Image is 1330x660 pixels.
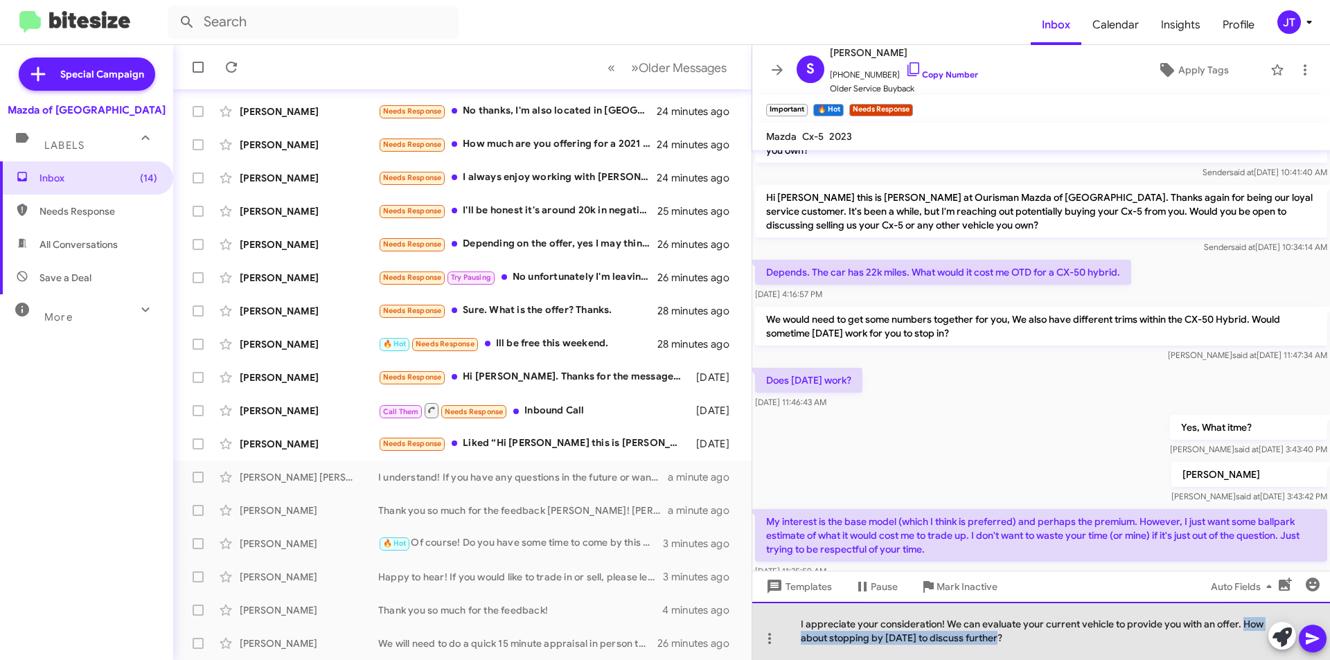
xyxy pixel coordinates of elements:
span: [PERSON_NAME] [DATE] 3:43:42 PM [1171,491,1327,501]
span: Mazda [766,130,797,143]
span: said at [1231,242,1255,252]
div: [PERSON_NAME] [PERSON_NAME] [240,470,378,484]
span: Older Messages [639,60,727,75]
span: Needs Response [383,107,442,116]
span: Needs Response [383,240,442,249]
div: a minute ago [668,503,741,517]
span: Needs Response [383,206,442,215]
span: Call Them [383,407,419,416]
span: Needs Response [416,339,475,348]
div: [PERSON_NAME] [240,304,378,318]
div: How much are you offering for a 2021 mazda 3 hatchback, premium plus, with 56,000 miles? [378,136,657,152]
button: Auto Fields [1200,574,1288,599]
div: Hi [PERSON_NAME]. Thanks for the messages. We have a new born at home so I'm struggling to find a... [378,369,689,385]
a: Inbox [1031,5,1081,45]
span: All Conversations [39,238,118,251]
span: More [44,311,73,323]
div: No thanks, I'm also located in [GEOGRAPHIC_DATA] [GEOGRAPHIC_DATA] now so this isn't really feasi... [378,103,657,119]
div: 24 minutes ago [657,138,741,152]
button: Templates [752,574,843,599]
button: Next [623,53,735,82]
div: Thank you so much for the feedback [PERSON_NAME]! [PERSON_NAME] took great care of you. [378,503,668,517]
div: [PERSON_NAME] [240,537,378,551]
span: Profile [1212,5,1266,45]
div: I understand! If you have any questions in the future or want to explore options later, feel free... [378,470,668,484]
p: Hi [PERSON_NAME] this is [PERSON_NAME] at Ourisman Mazda of [GEOGRAPHIC_DATA]. Thanks again for b... [755,185,1327,238]
small: 🔥 Hot [813,104,843,116]
div: [PERSON_NAME] [240,105,378,118]
div: [PERSON_NAME] [240,603,378,617]
div: Of course! Do you have some time to come by this week? [378,535,663,551]
span: Cx-5 [802,130,824,143]
span: [PHONE_NUMBER] [830,61,978,82]
span: 🔥 Hot [383,539,407,548]
div: [PERSON_NAME] [240,204,378,218]
div: Happy to hear! If you would like to trade in or sell, please let us know! [378,570,663,584]
div: [PERSON_NAME] [240,636,378,650]
span: Needs Response [383,173,442,182]
span: Pause [871,574,898,599]
div: 26 minutes ago [657,636,741,650]
span: (14) [140,171,157,185]
a: Special Campaign [19,57,155,91]
div: [PERSON_NAME] [240,570,378,584]
div: I appreciate your consideration! We can evaluate your current vehicle to provide you with an offe... [752,602,1330,660]
div: [PERSON_NAME] [240,138,378,152]
span: Auto Fields [1211,574,1277,599]
div: [PERSON_NAME] [240,271,378,285]
div: [PERSON_NAME] [240,238,378,251]
p: [PERSON_NAME] [1171,462,1327,487]
a: Insights [1150,5,1212,45]
div: [DATE] [689,437,741,451]
p: Does [DATE] work? [755,368,862,393]
div: [PERSON_NAME] [240,437,378,451]
input: Search [168,6,459,39]
div: [DATE] [689,404,741,418]
nav: Page navigation example [600,53,735,82]
span: S [806,58,815,80]
div: 28 minutes ago [657,337,741,351]
span: Needs Response [445,407,504,416]
div: [PERSON_NAME] [240,371,378,384]
span: said at [1234,444,1259,454]
span: Special Campaign [60,67,144,81]
span: Apply Tags [1178,57,1229,82]
span: [DATE] 11:25:59 AM [755,566,826,576]
div: [PERSON_NAME] [240,171,378,185]
div: Sure. What is the offer? Thanks. [378,303,657,319]
div: We will need to do a quick 15 minute appraisal in person to provide you with our best offer! Do y... [378,636,657,650]
div: 26 minutes ago [657,271,741,285]
div: Inbound Call [378,402,689,419]
div: Liked “Hi [PERSON_NAME] this is [PERSON_NAME], Sales Manager at Ourisman Mazda of [GEOGRAPHIC_DAT... [378,436,689,452]
p: My interest is the base model (which I think is preferred) and perhaps the premium. However, I ju... [755,509,1327,562]
span: Inbox [39,171,157,185]
p: We would need to get some numbers together for you, We also have different trims within the CX-50... [755,307,1327,346]
div: 28 minutes ago [657,304,741,318]
span: said at [1230,167,1254,177]
span: [DATE] 4:16:57 PM [755,289,822,299]
button: Previous [599,53,623,82]
div: I always enjoy working with [PERSON_NAME] If mazda extends the EV lease deals i will call him [378,170,657,186]
span: [DATE] 11:46:43 AM [755,397,826,407]
p: Yes, What itme? [1170,415,1327,440]
small: Needs Response [849,104,913,116]
span: [PERSON_NAME] [830,44,978,61]
span: Needs Response [383,373,442,382]
button: Mark Inactive [909,574,1009,599]
div: [PERSON_NAME] [240,503,378,517]
span: Needs Response [383,306,442,315]
span: Needs Response [383,439,442,448]
span: said at [1232,350,1257,360]
div: 3 minutes ago [663,570,741,584]
span: 🔥 Hot [383,339,407,348]
div: 24 minutes ago [657,105,741,118]
div: [PERSON_NAME] [240,404,378,418]
span: Needs Response [383,273,442,282]
span: Needs Response [383,140,442,149]
div: Ill be free this weekend. [378,336,657,352]
span: 2023 [829,130,852,143]
span: Try Pausing [451,273,491,282]
span: Older Service Buyback [830,82,978,96]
